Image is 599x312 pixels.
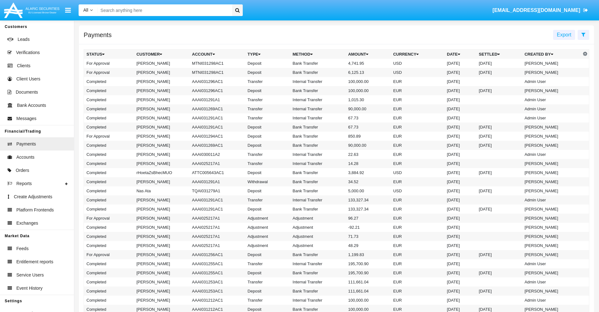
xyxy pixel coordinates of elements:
[84,150,134,159] td: Completed
[134,141,190,150] td: [PERSON_NAME]
[476,168,522,177] td: [DATE]
[391,113,444,123] td: EUR
[290,277,346,287] td: Internal Transfer
[346,259,391,268] td: 195,700.90
[391,59,444,68] td: USD
[84,77,134,86] td: Completed
[134,68,190,77] td: [PERSON_NAME]
[444,68,476,77] td: [DATE]
[476,59,522,68] td: [DATE]
[245,186,290,195] td: Deposit
[190,277,245,287] td: AAAI031253AC1
[245,205,290,214] td: Deposit
[290,214,346,223] td: Adjustment
[79,7,97,14] a: All
[134,168,190,177] td: rHoetaZsBhecMUO
[134,159,190,168] td: [PERSON_NAME]
[14,194,52,200] span: Create Adjustments
[190,214,245,223] td: AAAI025217A1
[522,296,581,305] td: Admin User
[346,123,391,132] td: 67.73
[290,77,346,86] td: Internal Transfer
[190,195,245,205] td: AAAI031291AC1
[134,59,190,68] td: [PERSON_NAME]
[16,89,38,96] span: Documents
[190,50,245,59] th: Account
[444,168,476,177] td: [DATE]
[444,250,476,259] td: [DATE]
[134,123,190,132] td: [PERSON_NAME]
[391,104,444,113] td: EUR
[444,287,476,296] td: [DATE]
[84,86,134,95] td: Completed
[134,132,190,141] td: [PERSON_NAME]
[190,177,245,186] td: AAAI031291A1
[391,150,444,159] td: EUR
[444,150,476,159] td: [DATE]
[245,123,290,132] td: Deposit
[84,104,134,113] td: Completed
[134,86,190,95] td: [PERSON_NAME]
[134,277,190,287] td: [PERSON_NAME]
[391,168,444,177] td: USD
[245,132,290,141] td: Deposit
[444,86,476,95] td: [DATE]
[84,32,112,37] h5: Payments
[290,104,346,113] td: Internal Transfer
[290,150,346,159] td: Internal Transfer
[134,77,190,86] td: [PERSON_NAME]
[84,113,134,123] td: Completed
[391,205,444,214] td: EUR
[17,102,46,109] span: Bank Accounts
[522,214,581,223] td: [PERSON_NAME]
[290,195,346,205] td: Internal Transfer
[134,205,190,214] td: [PERSON_NAME]
[84,214,134,223] td: For Approval
[84,259,134,268] td: Completed
[346,277,391,287] td: 111,661.04
[245,287,290,296] td: Deposit
[84,232,134,241] td: Completed
[346,141,391,150] td: 90,000.00
[245,86,290,95] td: Deposit
[522,150,581,159] td: Admin User
[245,296,290,305] td: Transfer
[245,241,290,250] td: Adjustment
[84,95,134,104] td: Completed
[18,36,30,43] span: Leads
[290,159,346,168] td: Internal Transfer
[391,214,444,223] td: EUR
[522,86,581,95] td: [PERSON_NAME]
[476,123,522,132] td: [DATE]
[522,141,581,150] td: [PERSON_NAME]
[346,68,391,77] td: 6,125.13
[16,207,54,213] span: Platform Frontends
[190,232,245,241] td: AAAI025217A1
[444,132,476,141] td: [DATE]
[3,1,60,19] img: Logo image
[522,104,581,113] td: Admin User
[444,113,476,123] td: [DATE]
[84,223,134,232] td: Completed
[245,277,290,287] td: Transfer
[391,95,444,104] td: EUR
[346,104,391,113] td: 90,000.00
[83,8,88,13] span: All
[346,59,391,68] td: 4,741.95
[16,154,35,161] span: Accounts
[17,63,31,69] span: Clients
[444,186,476,195] td: [DATE]
[490,2,591,19] a: [EMAIL_ADDRESS][DOMAIN_NAME]
[84,132,134,141] td: For Approval
[16,76,40,82] span: Client Users
[134,150,190,159] td: [PERSON_NAME]
[245,250,290,259] td: Deposit
[245,50,290,59] th: Type
[290,168,346,177] td: Bank Transfer
[16,180,32,187] span: Reports
[557,32,571,37] span: Export
[190,159,245,168] td: AAAI025217A1
[290,95,346,104] td: Internal Transfer
[190,104,245,113] td: AAAI031269AC1
[190,113,245,123] td: AAAI031291AC1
